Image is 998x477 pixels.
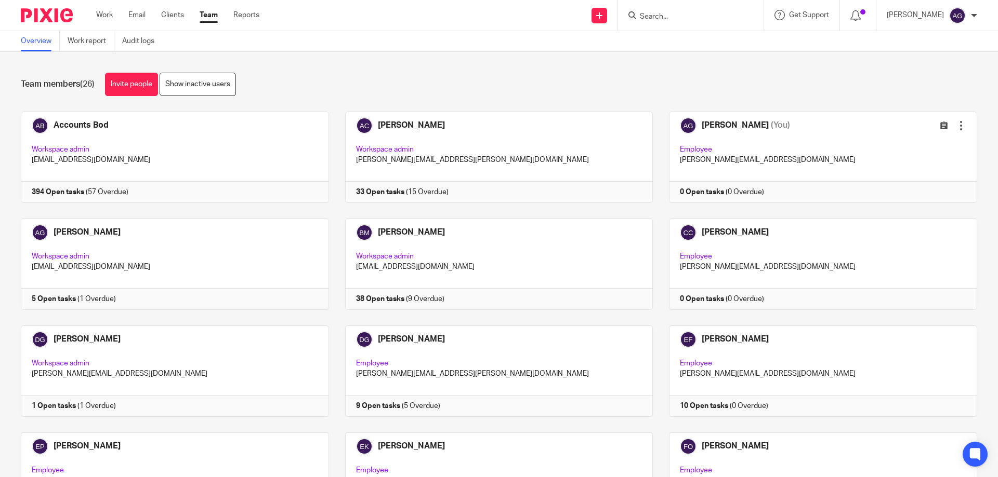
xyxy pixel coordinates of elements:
a: Show inactive users [160,73,236,96]
a: Team [200,10,218,20]
span: (26) [80,80,95,88]
a: Work report [68,31,114,51]
p: [PERSON_NAME] [887,10,944,20]
a: Work [96,10,113,20]
a: Audit logs [122,31,162,51]
a: Invite people [105,73,158,96]
span: Get Support [789,11,829,19]
a: Clients [161,10,184,20]
a: Overview [21,31,60,51]
input: Search [639,12,732,22]
h1: Team members [21,79,95,90]
img: svg%3E [949,7,966,24]
img: Pixie [21,8,73,22]
a: Email [128,10,146,20]
a: Reports [233,10,259,20]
